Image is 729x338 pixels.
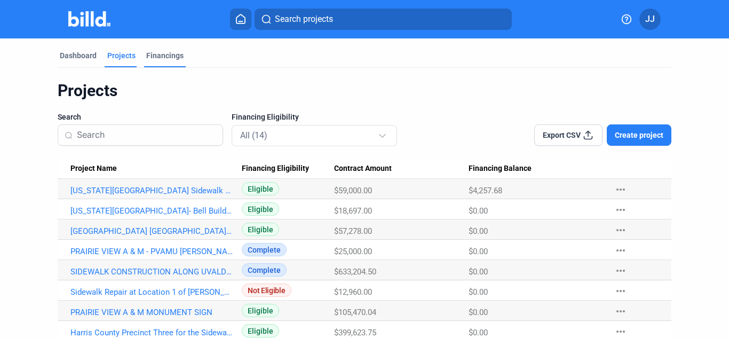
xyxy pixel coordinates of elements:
[614,264,627,277] mat-icon: more_horiz
[614,305,627,318] mat-icon: more_horiz
[469,206,488,216] span: $0.00
[242,284,291,297] span: Not Eligible
[645,13,655,26] span: JJ
[240,130,267,140] mat-select-trigger: All (14)
[334,267,376,277] span: $633,204.50
[70,247,233,256] a: PRAIRIE VIEW A & M - PVAMU [PERSON_NAME] TUNNEL LID REMOVAL
[255,9,512,30] button: Search projects
[70,186,233,195] a: [US_STATE][GEOGRAPHIC_DATA] Sidewalk Replacement
[146,50,184,61] div: Financings
[60,50,97,61] div: Dashboard
[242,243,287,256] span: Complete
[242,223,279,236] span: Eligible
[107,50,136,61] div: Projects
[615,130,663,140] span: Create project
[70,308,233,317] a: PRAIRIE VIEW A & M MONUMENT SIGN
[58,81,671,101] div: Projects
[334,328,376,337] span: $399,623.75
[469,164,604,174] div: Financing Balance
[469,186,502,195] span: $4,257.68
[614,285,627,297] mat-icon: more_horiz
[614,224,627,237] mat-icon: more_horiz
[534,124,603,146] button: Export CSV
[334,287,372,297] span: $12,960.00
[242,164,334,174] div: Financing Eligibility
[334,206,372,216] span: $18,697.00
[58,112,81,122] span: Search
[232,112,299,122] span: Financing Eligibility
[614,244,627,257] mat-icon: more_horiz
[334,164,392,174] span: Contract Amount
[469,308,488,317] span: $0.00
[242,202,279,216] span: Eligible
[242,304,279,317] span: Eligible
[242,263,287,277] span: Complete
[70,267,233,277] a: SIDEWALK CONSTRUCTION ALONG UVALDE RD FROM [GEOGRAPHIC_DATA] TO [PERSON_NAME][GEOGRAPHIC_DATA]
[334,247,372,256] span: $25,000.00
[70,164,242,174] div: Project Name
[614,325,627,338] mat-icon: more_horiz
[469,226,488,236] span: $0.00
[334,164,469,174] div: Contract Amount
[242,182,279,195] span: Eligible
[469,267,488,277] span: $0.00
[334,186,372,195] span: $59,000.00
[469,247,488,256] span: $0.00
[469,287,488,297] span: $0.00
[70,164,117,174] span: Project Name
[469,328,488,337] span: $0.00
[543,130,581,140] span: Export CSV
[639,9,661,30] button: JJ
[70,287,233,297] a: Sidewalk Repair at Location 1 of [PERSON_NAME] for [GEOGRAPHIC_DATA] 2
[242,324,279,337] span: Eligible
[70,226,233,236] a: [GEOGRAPHIC_DATA] [GEOGRAPHIC_DATA] Repair
[275,13,333,26] span: Search projects
[607,124,671,146] button: Create project
[68,11,110,27] img: Billd Company Logo
[334,308,376,317] span: $105,470.04
[614,183,627,196] mat-icon: more_horiz
[469,164,532,174] span: Financing Balance
[70,206,233,216] a: [US_STATE][GEOGRAPHIC_DATA]- Bell Building Generator Pad Replacement
[334,226,372,236] span: $57,278.00
[614,203,627,216] mat-icon: more_horiz
[242,164,309,174] span: Financing Eligibility
[70,328,233,337] a: Harris County Precinct Three for the Sidewalk Project - [GEOGRAPHIC_DATA], Alief 6
[77,124,216,146] input: Search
